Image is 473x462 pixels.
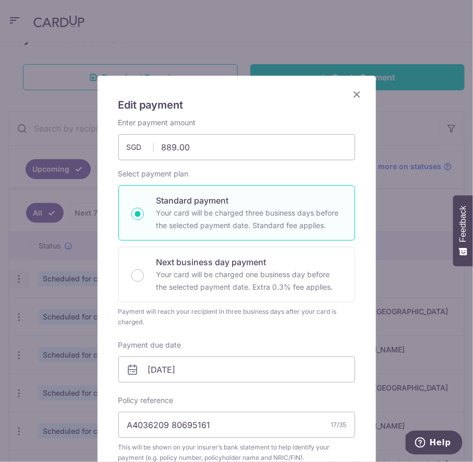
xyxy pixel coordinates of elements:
[406,431,463,457] iframe: Opens a widget where you can find more information
[118,395,174,406] label: Policy reference
[118,357,355,383] input: DD / MM / YYYY
[118,134,355,160] input: 0.00
[118,306,355,327] div: Payment will reach your recipient in three business days after your card is charged.
[127,142,154,152] span: SGD
[351,88,363,101] button: Close
[156,194,342,207] p: Standard payment
[118,169,189,179] label: Select payment plan
[156,207,342,232] p: Your card will be charged three business days before the selected payment date. Standard fee appl...
[458,206,468,242] span: Feedback
[118,97,355,113] h5: Edit payment
[118,117,196,128] label: Enter payment amount
[453,195,473,266] button: Feedback - Show survey
[118,340,181,350] label: Payment due date
[156,256,342,268] p: Next business day payment
[331,420,347,430] div: 17/35
[156,268,342,293] p: Your card will be charged one business day before the selected payment date. Extra 0.3% fee applies.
